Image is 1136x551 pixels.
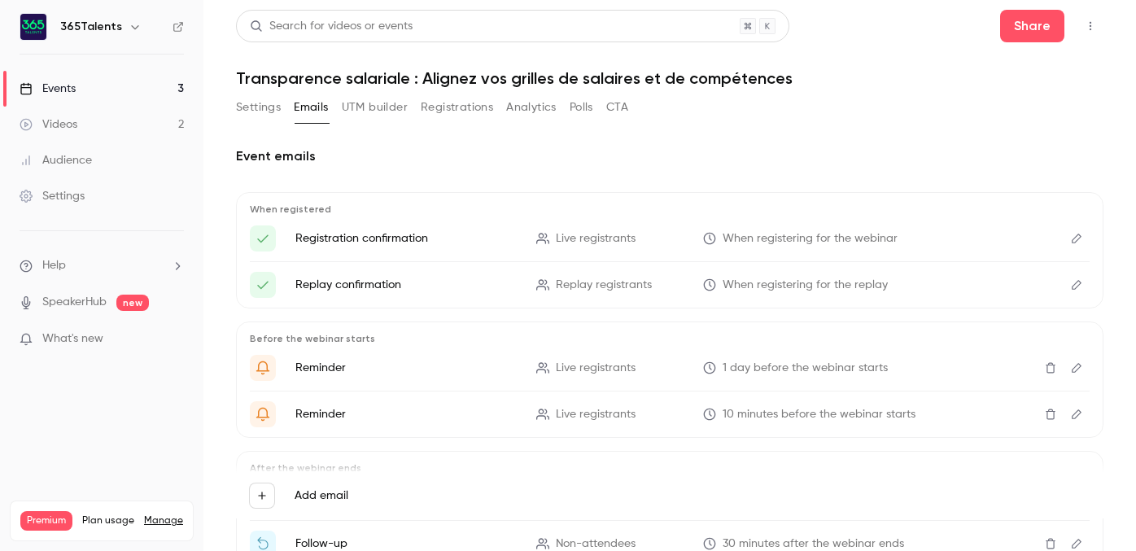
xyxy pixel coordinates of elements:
[295,230,517,247] p: Registration confirmation
[236,94,281,120] button: Settings
[723,406,915,423] span: 10 minutes before the webinar starts
[556,230,636,247] span: Live registrants
[342,94,408,120] button: UTM builder
[556,406,636,423] span: Live registrants
[250,332,1090,345] p: Before the webinar starts
[606,94,628,120] button: CTA
[723,277,888,294] span: When registering for the replay
[1064,272,1090,298] button: Edit
[60,19,122,35] h6: 365Talents
[250,401,1090,427] li: {{ event_name }} rdv dans 10 minutes
[42,330,103,348] span: What's new
[236,68,1103,88] h1: Transparence salariale : Alignez vos grilles de salaires et de compétences
[723,230,898,247] span: When registering for the webinar
[1038,355,1064,381] button: Delete
[1000,10,1064,42] button: Share
[250,355,1090,381] li: Get Ready for '{{ event_name }}' tomorrow!
[82,514,134,527] span: Plan usage
[723,360,888,377] span: 1 day before the webinar starts
[164,332,184,347] iframe: Noticeable Trigger
[20,257,184,274] li: help-dropdown-opener
[250,225,1090,251] li: Here's your access link to {{ event_name }}!
[295,488,348,504] label: Add email
[20,152,92,168] div: Audience
[236,146,1103,166] h2: Event emails
[295,277,517,293] p: Replay confirmation
[421,94,493,120] button: Registrations
[1064,355,1090,381] button: Edit
[20,188,85,204] div: Settings
[570,94,593,120] button: Polls
[1064,401,1090,427] button: Edit
[556,360,636,377] span: Live registrants
[250,272,1090,298] li: Here's your access link to {{ event_name }}!
[116,295,149,311] span: new
[250,18,413,35] div: Search for videos or events
[294,94,328,120] button: Emails
[556,277,652,294] span: Replay registrants
[295,360,517,376] p: Reminder
[1064,225,1090,251] button: Edit
[1038,401,1064,427] button: Delete
[295,406,517,422] p: Reminder
[20,511,72,531] span: Premium
[20,81,76,97] div: Events
[20,116,77,133] div: Videos
[42,294,107,311] a: SpeakerHub
[144,514,183,527] a: Manage
[42,257,66,274] span: Help
[20,14,46,40] img: 365Talents
[506,94,557,120] button: Analytics
[250,203,1090,216] p: When registered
